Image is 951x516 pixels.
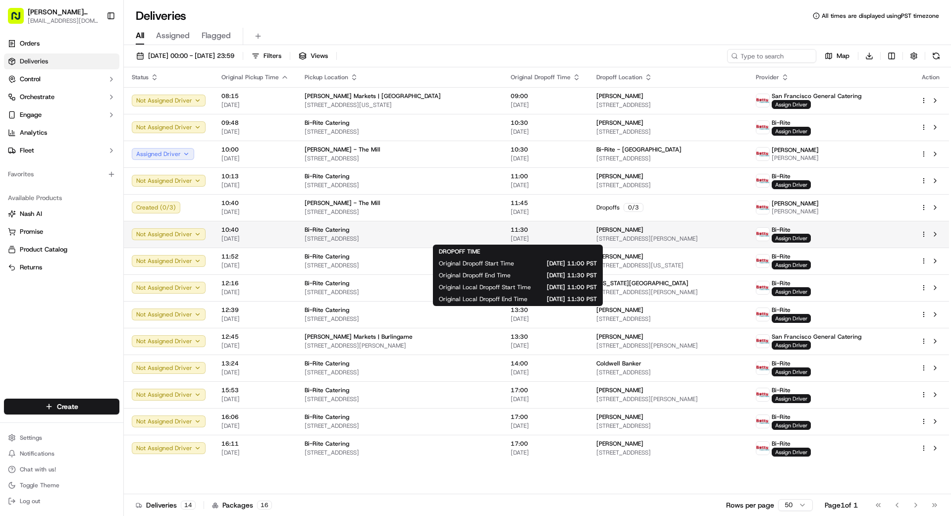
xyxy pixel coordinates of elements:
span: [PERSON_NAME] [772,200,819,207]
span: [DATE] [511,235,581,243]
span: Assign Driver [772,100,811,109]
div: Past conversations [10,129,66,137]
span: 12:45 [221,333,289,341]
div: Start new chat [45,95,162,104]
span: Control [20,75,41,84]
span: [DATE] 11:30 PST [527,271,597,279]
span: [STREET_ADDRESS][PERSON_NAME] [596,395,740,403]
span: Bi-Rite Catering [305,119,349,127]
span: 12:39 [221,306,289,314]
button: Not Assigned Driver [132,362,206,374]
span: [PERSON_NAME] [596,253,643,260]
span: [STREET_ADDRESS] [596,101,740,109]
a: Deliveries [4,53,119,69]
a: 📗Knowledge Base [6,217,80,235]
span: [PERSON_NAME] [596,92,643,100]
a: 💻API Documentation [80,217,163,235]
div: Favorites [4,166,119,182]
span: [DATE] [221,288,289,296]
img: betty.jpg [756,388,769,401]
span: [DATE] [511,101,581,109]
span: [PERSON_NAME] [596,306,643,314]
img: bettytllc [10,144,26,160]
button: Fleet [4,143,119,158]
span: Promise [20,227,43,236]
span: • [57,154,60,161]
button: Not Assigned Driver [132,175,206,187]
button: Not Assigned Driver [132,309,206,320]
span: 10:40 [221,199,289,207]
span: [DATE] [221,395,289,403]
span: All [136,30,144,42]
span: [STREET_ADDRESS] [596,155,740,162]
p: Rows per page [726,500,774,510]
span: [PERSON_NAME] [596,119,643,127]
span: Bi-Rite Catering [305,172,349,180]
span: 16:06 [221,413,289,421]
span: Assign Driver [772,421,811,430]
span: 17:00 [511,440,581,448]
span: Dropoff Location [596,73,642,81]
span: 09:48 [221,119,289,127]
span: Fleet [20,146,34,155]
span: 11:00 [511,172,581,180]
span: Map [837,52,849,60]
span: Assign Driver [772,260,811,269]
span: [STREET_ADDRESS] [596,422,740,430]
span: Nash AI [20,209,42,218]
span: 7月31日 [63,180,86,188]
span: [STREET_ADDRESS] [305,235,495,243]
span: Bi-Rite [772,440,791,448]
a: Analytics [4,125,119,141]
div: 0 / 3 [624,203,643,212]
span: [DATE] 00:00 - [DATE] 23:59 [148,52,234,60]
span: 9月10日 [63,154,86,161]
div: 📗 [10,222,18,230]
span: [STREET_ADDRESS][PERSON_NAME] [596,342,740,350]
span: Assign Driver [772,367,811,376]
span: [PERSON_NAME] [596,172,643,180]
a: Orders [4,36,119,52]
button: Settings [4,431,119,445]
span: Status [132,73,149,81]
button: Create [4,399,119,414]
span: 10:00 [221,146,289,154]
span: 11:30 [511,226,581,234]
span: San Francisco General Catering [772,92,861,100]
button: Not Assigned Driver [132,255,206,267]
span: San Francisco General Catering [772,333,861,341]
span: 13:24 [221,360,289,367]
span: [DATE] [511,449,581,457]
span: Original Pickup Time [221,73,279,81]
span: [STREET_ADDRESS] [596,368,740,376]
img: betty.jpg [756,442,769,455]
h1: Deliveries [136,8,186,24]
span: [DATE] [511,155,581,162]
button: See all [154,127,180,139]
span: Original Local Dropoff Start Time [439,283,531,291]
span: [DATE] 11:00 PST [530,259,597,267]
div: Deliveries [136,500,196,510]
img: betty.jpg [756,121,769,134]
span: [PERSON_NAME] - The Mill [305,146,380,154]
span: Bi-Rite [772,306,791,314]
span: [PERSON_NAME] Markets | Burlingame [305,333,413,341]
span: [DATE] [221,235,289,243]
span: Provider [756,73,779,81]
p: Welcome 👋 [10,40,180,55]
img: betty.jpg [756,361,769,374]
span: Coldwell Banker [596,360,641,367]
span: Notifications [20,450,54,458]
span: [DATE] [221,181,289,189]
img: betty.jpg [756,281,769,294]
button: Not Assigned Driver [132,442,206,454]
span: Bi-Rite [772,226,791,234]
span: [STREET_ADDRESS][PERSON_NAME] [596,235,740,243]
span: [DATE] [511,315,581,323]
span: Assign Driver [772,394,811,403]
button: Engage [4,107,119,123]
span: [DATE] [511,208,581,216]
span: [DATE] [221,155,289,162]
span: Dropoffs [596,204,620,211]
button: Not Assigned Driver [132,389,206,401]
